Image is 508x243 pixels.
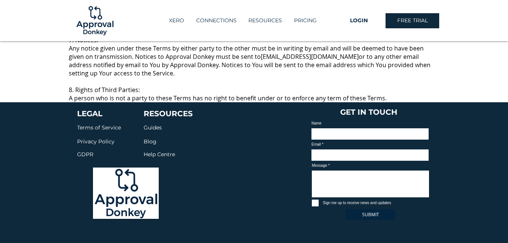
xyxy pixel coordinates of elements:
[165,14,188,27] p: XERO
[332,13,386,28] a: LOGIN
[312,164,429,168] label: Message
[397,17,428,25] span: FREE TRIAL
[74,0,115,41] img: Logo-01.png
[77,124,121,131] span: Terms of Service
[144,138,156,145] span: Blog
[144,149,175,158] a: Help Centre
[323,201,391,205] span: Sign me up to receive news and updates
[311,143,429,146] label: Email
[290,14,321,27] p: PRICING
[386,13,439,28] a: FREE TRIAL
[144,109,193,118] span: RESOURCES
[311,121,429,125] label: Name
[69,94,387,102] span: A person who is not a party to these Terms has no right to benefit under or to enforce any term o...
[77,149,93,158] a: GDPR
[144,123,162,131] a: Guides
[93,168,159,219] img: Logo-01_edited.png
[77,123,121,131] a: Terms of Service
[77,137,115,145] a: Privacy Policy
[242,14,288,27] div: RESOURCES
[77,138,115,145] span: Privacy Policy
[362,211,379,218] span: SUBMIT
[144,151,175,158] span: Help Centre
[144,137,156,145] a: Blog
[190,14,242,27] a: CONNECTIONS
[345,209,395,220] button: SUBMIT
[77,109,102,118] a: LEGAL
[69,44,431,77] span: Any notice given under these Terms by either party to the other must be in writing by email and w...
[153,14,332,27] nav: Site
[163,14,190,27] a: XERO
[192,14,240,27] p: CONNECTIONS
[288,14,322,27] a: PRICING
[144,124,162,131] span: Guides
[69,86,140,94] span: 8. Rights of Third Parties:
[340,108,397,117] span: GET IN TOUCH
[350,17,368,25] span: LOGIN
[245,14,286,27] p: RESOURCES
[77,151,93,158] span: GDPR
[261,52,359,61] a: [EMAIL_ADDRESS][DOMAIN_NAME]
